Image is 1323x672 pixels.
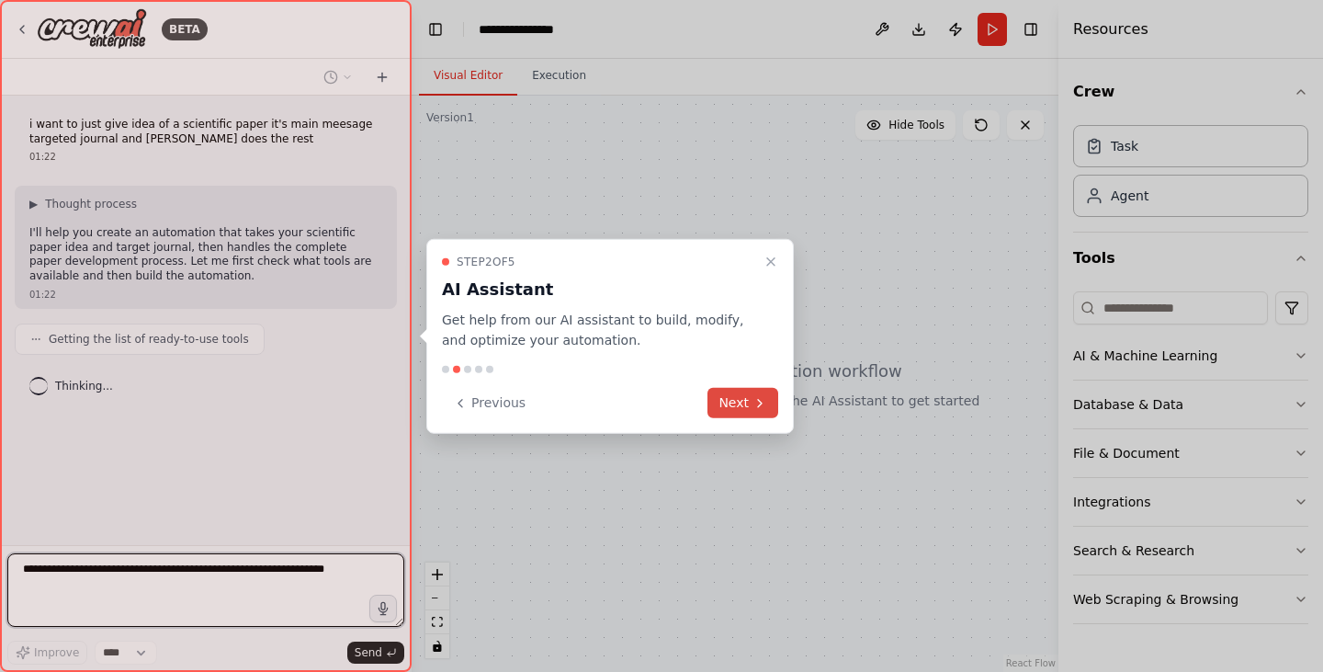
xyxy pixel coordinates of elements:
button: Next [707,388,778,418]
p: Get help from our AI assistant to build, modify, and optimize your automation. [442,309,756,351]
button: Close walkthrough [760,250,782,272]
span: Step 2 of 5 [457,254,515,268]
button: Previous [442,388,537,418]
button: Hide left sidebar [423,17,448,42]
h3: AI Assistant [442,276,756,302]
